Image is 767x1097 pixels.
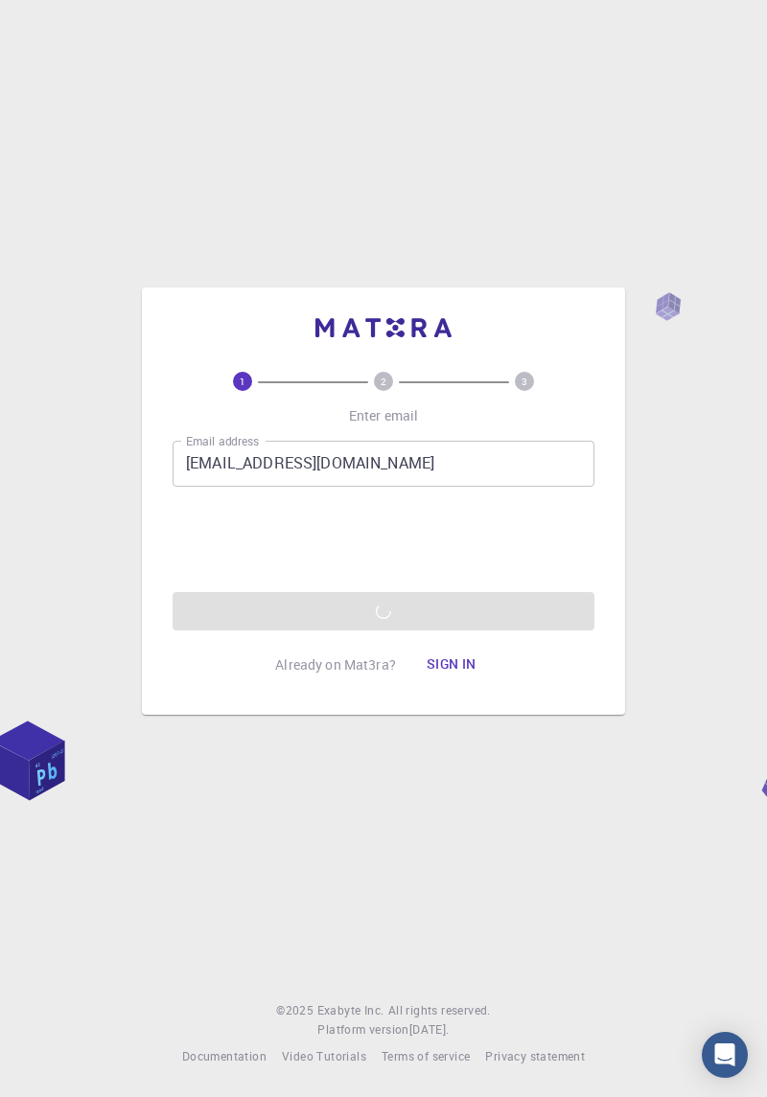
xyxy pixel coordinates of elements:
span: [DATE] . [409,1021,450,1037]
a: Privacy statement [485,1047,585,1066]
span: Privacy statement [485,1048,585,1063]
text: 3 [522,375,527,388]
span: Exabyte Inc. [317,1002,384,1017]
a: [DATE]. [409,1020,450,1040]
text: 1 [240,375,245,388]
span: Platform version [317,1020,408,1040]
a: Terms of service [382,1047,470,1066]
iframe: reCAPTCHA [238,502,529,577]
span: Terms of service [382,1048,470,1063]
label: Email address [186,433,259,449]
span: Documentation [182,1048,267,1063]
p: Enter email [349,406,419,425]
text: 2 [381,375,386,388]
p: Already on Mat3ra? [275,655,396,674]
span: © 2025 [276,1001,316,1020]
a: Exabyte Inc. [317,1001,384,1020]
a: Documentation [182,1047,267,1066]
span: Video Tutorials [282,1048,366,1063]
button: Sign in [411,646,492,684]
div: Open Intercom Messenger [702,1032,748,1078]
span: All rights reserved. [388,1001,491,1020]
a: Video Tutorials [282,1047,366,1066]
